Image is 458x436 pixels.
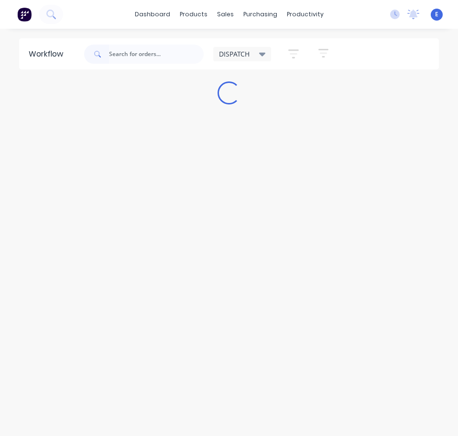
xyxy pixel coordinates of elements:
div: productivity [282,7,328,22]
input: Search for orders... [109,45,204,64]
div: sales [212,7,239,22]
div: Workflow [29,48,68,60]
img: Factory [17,7,32,22]
span: E [435,10,438,19]
div: purchasing [239,7,282,22]
div: products [175,7,212,22]
span: DISPATCH [219,49,250,59]
a: dashboard [130,7,175,22]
